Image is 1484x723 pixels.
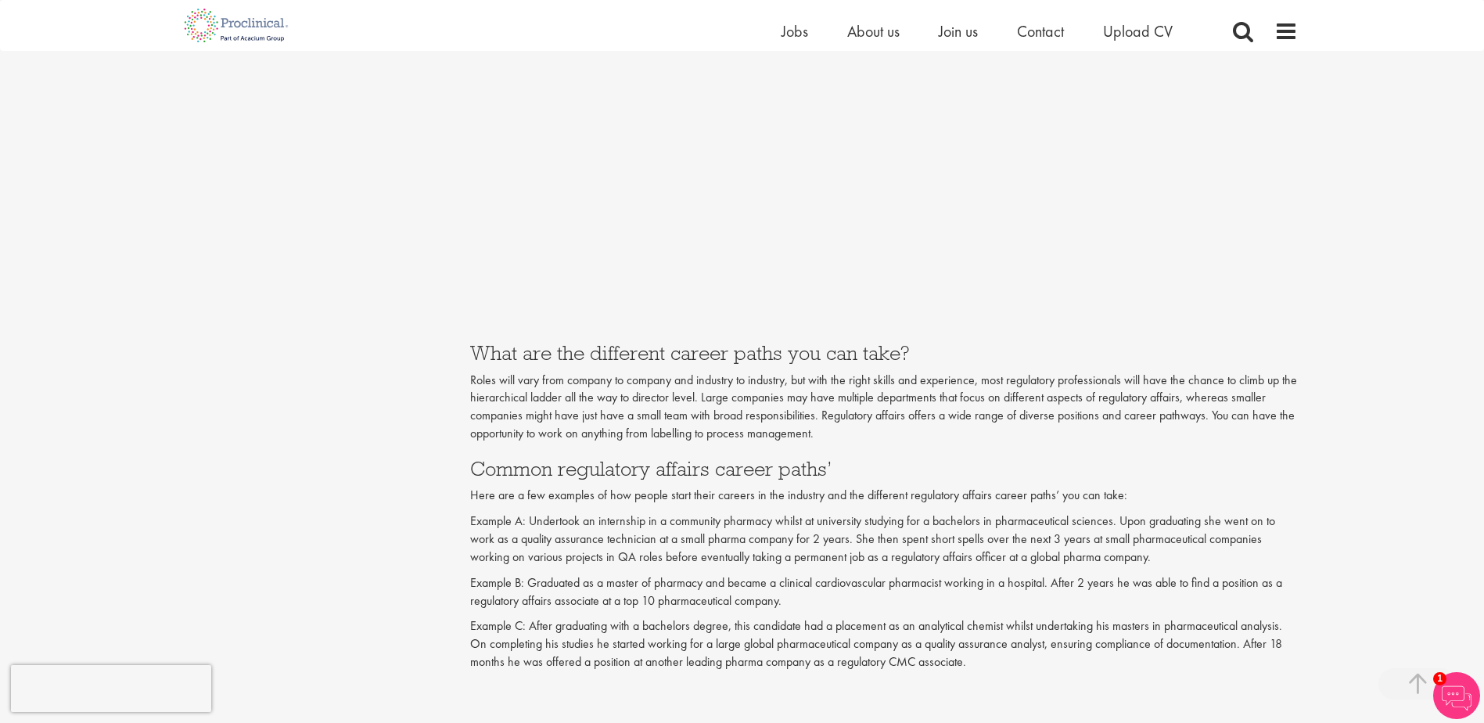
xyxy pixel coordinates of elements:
a: Upload CV [1103,21,1173,41]
p: Here are a few examples of how people start their careers in the industry and the different regul... [470,487,1298,505]
h3: Common regulatory affairs career paths’ [470,459,1298,479]
h3: What are the different career paths you can take? [470,343,1298,363]
a: Join us [939,21,978,41]
a: Contact [1017,21,1064,41]
p: Roles will vary from company to company and industry to industry, but with the right skills and e... [470,372,1298,443]
img: Chatbot [1433,672,1480,719]
a: Jobs [782,21,808,41]
span: 1 [1433,672,1446,685]
a: About us [847,21,900,41]
p: Example B: Graduated as a master of pharmacy and became a clinical cardiovascular pharmacist work... [470,574,1298,610]
p: Example C: After graduating with a bachelors degree, this candidate had a placement as an analyti... [470,617,1298,671]
p: Example A: Undertook an internship in a community pharmacy whilst at university studying for a ba... [470,513,1298,567]
iframe: reCAPTCHA [11,665,211,712]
